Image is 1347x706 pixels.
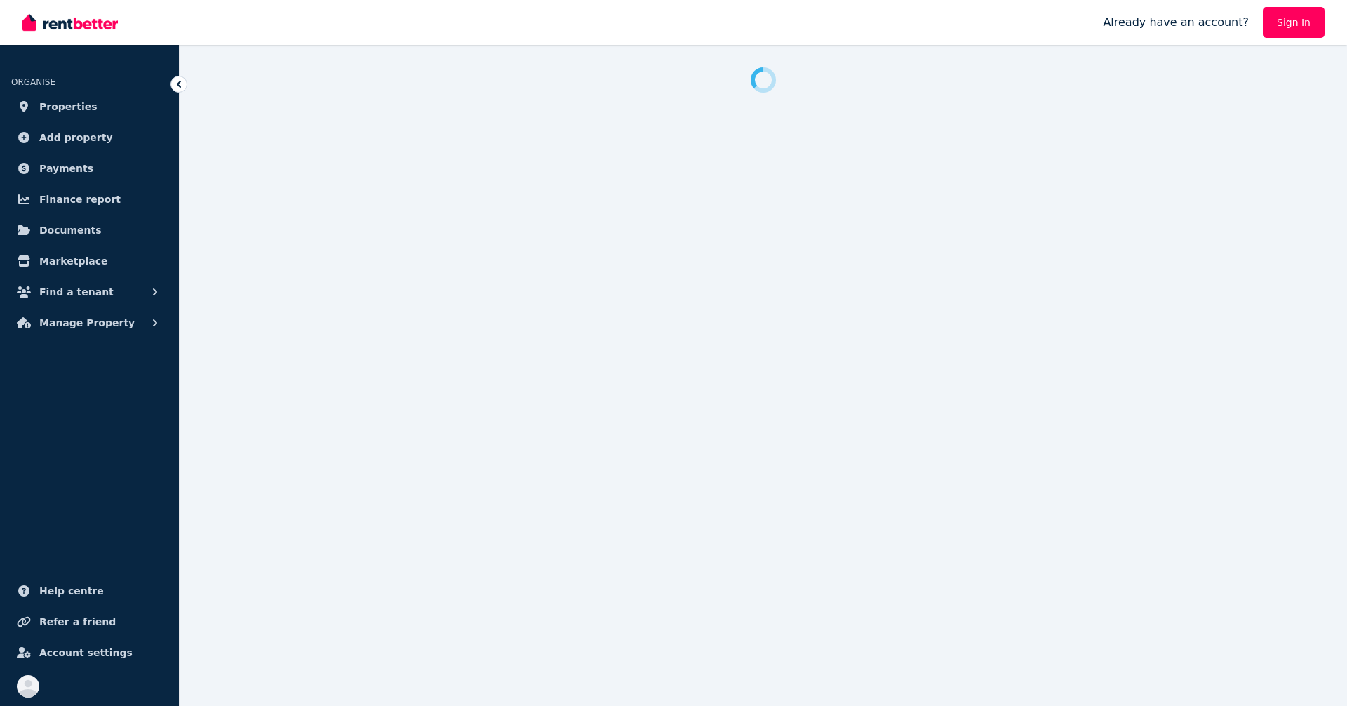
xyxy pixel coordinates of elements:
a: Add property [11,124,168,152]
span: Finance report [39,191,121,208]
span: Add property [39,129,113,146]
span: Refer a friend [39,613,116,630]
span: Marketplace [39,253,107,269]
span: Find a tenant [39,284,114,300]
span: Manage Property [39,314,135,331]
a: Account settings [11,639,168,667]
a: Documents [11,216,168,244]
button: Manage Property [11,309,168,337]
img: RentBetter [22,12,118,33]
button: Find a tenant [11,278,168,306]
span: Payments [39,160,93,177]
a: Properties [11,93,168,121]
span: Account settings [39,644,133,661]
span: Properties [39,98,98,115]
span: Help centre [39,582,104,599]
a: Help centre [11,577,168,605]
a: Payments [11,154,168,182]
span: Documents [39,222,102,239]
a: Refer a friend [11,608,168,636]
a: Marketplace [11,247,168,275]
a: Sign In [1263,7,1325,38]
span: ORGANISE [11,77,55,87]
span: Already have an account? [1103,14,1249,31]
a: Finance report [11,185,168,213]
